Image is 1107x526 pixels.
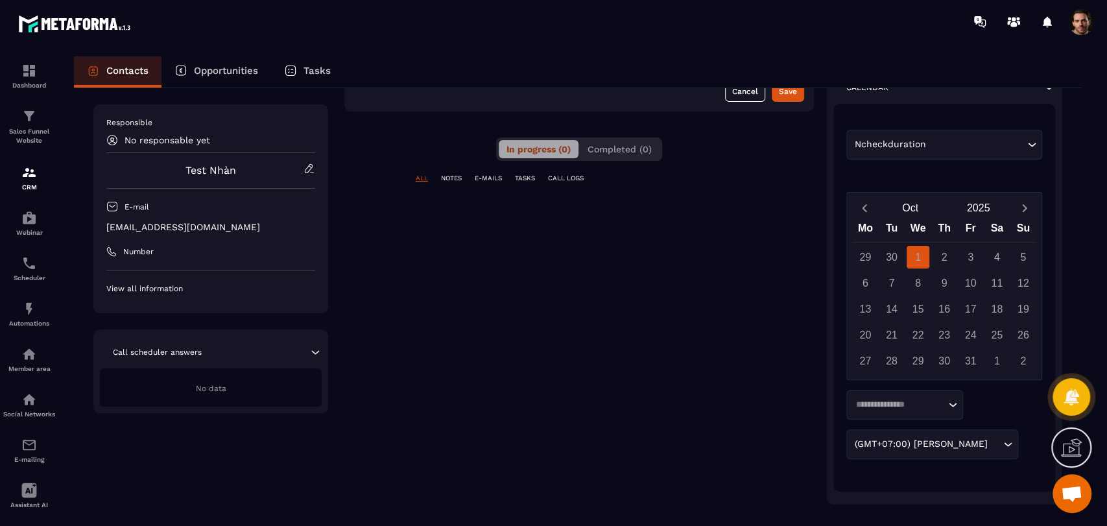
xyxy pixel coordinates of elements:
[854,272,877,294] div: 6
[21,63,37,78] img: formation
[194,65,258,77] p: Opportunities
[3,127,55,145] p: Sales Funnel Website
[106,65,149,77] p: Contacts
[957,219,984,242] div: Fr
[3,99,55,155] a: formationformationSales Funnel Website
[854,350,877,372] div: 27
[880,246,903,269] div: 30
[106,283,315,294] p: View all information
[907,298,929,320] div: 15
[933,298,956,320] div: 16
[905,219,931,242] div: We
[3,274,55,281] p: Scheduler
[74,56,161,88] a: Contacts
[852,246,1036,372] div: Calendar days
[3,82,55,89] p: Dashboard
[125,202,149,212] p: E-mail
[984,219,1010,242] div: Sa
[3,473,55,518] a: Assistant AI
[933,350,956,372] div: 30
[3,291,55,337] a: automationsautomationsAutomations
[933,272,956,294] div: 9
[986,298,1008,320] div: 18
[959,272,982,294] div: 10
[986,272,1008,294] div: 11
[475,174,502,183] p: E-MAILS
[852,219,1036,372] div: Calendar wrapper
[3,365,55,372] p: Member area
[580,140,660,158] button: Completed (0)
[852,219,879,242] div: Mo
[21,108,37,124] img: formation
[3,246,55,291] a: schedulerschedulerScheduler
[880,350,903,372] div: 28
[21,210,37,226] img: automations
[854,298,877,320] div: 13
[21,165,37,180] img: formation
[851,437,990,451] span: (GMT+07:00) [PERSON_NAME]
[1012,324,1034,346] div: 26
[21,301,37,317] img: automations
[959,350,982,372] div: 31
[1012,298,1034,320] div: 19
[907,350,929,372] div: 29
[929,137,1024,152] input: Search for option
[113,347,202,357] p: Call scheduler answers
[986,246,1008,269] div: 4
[907,324,929,346] div: 22
[846,130,1042,160] div: Search for option
[3,382,55,427] a: social-networksocial-networkSocial Networks
[725,81,765,102] button: Cancel
[304,65,331,77] p: Tasks
[846,429,1018,459] div: Search for option
[880,324,903,346] div: 21
[271,56,344,88] a: Tasks
[990,437,1000,451] input: Search for option
[986,350,1008,372] div: 1
[499,140,578,158] button: In progress (0)
[879,219,905,242] div: Tu
[931,219,958,242] div: Th
[3,200,55,246] a: automationsautomationsWebinar
[1012,350,1034,372] div: 2
[959,324,982,346] div: 24
[3,411,55,418] p: Social Networks
[907,246,929,269] div: 1
[21,392,37,407] img: social-network
[185,164,236,176] a: Test Nhàn
[851,398,945,411] input: Search for option
[779,85,797,98] div: Save
[3,229,55,236] p: Webinar
[1012,199,1036,217] button: Next month
[416,174,428,183] p: ALL
[506,144,571,154] span: In progress (0)
[3,155,55,200] a: formationformationCRM
[3,337,55,382] a: automationsautomationsMember area
[106,221,315,233] p: [EMAIL_ADDRESS][DOMAIN_NAME]
[123,246,154,257] p: Number
[3,427,55,473] a: emailemailE-mailing
[851,137,929,152] span: Ncheckduration
[907,272,929,294] div: 8
[441,174,462,183] p: NOTES
[196,384,226,393] span: No data
[3,184,55,191] p: CRM
[959,246,982,269] div: 3
[161,56,271,88] a: Opportunities
[1012,246,1034,269] div: 5
[933,324,956,346] div: 23
[18,12,135,36] img: logo
[21,256,37,271] img: scheduler
[1012,272,1034,294] div: 12
[852,199,876,217] button: Previous month
[846,390,963,420] div: Search for option
[959,298,982,320] div: 17
[3,53,55,99] a: formationformationDashboard
[515,174,535,183] p: TASKS
[772,81,804,102] button: Save
[933,246,956,269] div: 2
[106,117,315,128] p: Responsible
[3,320,55,327] p: Automations
[3,501,55,508] p: Assistant AI
[854,246,877,269] div: 29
